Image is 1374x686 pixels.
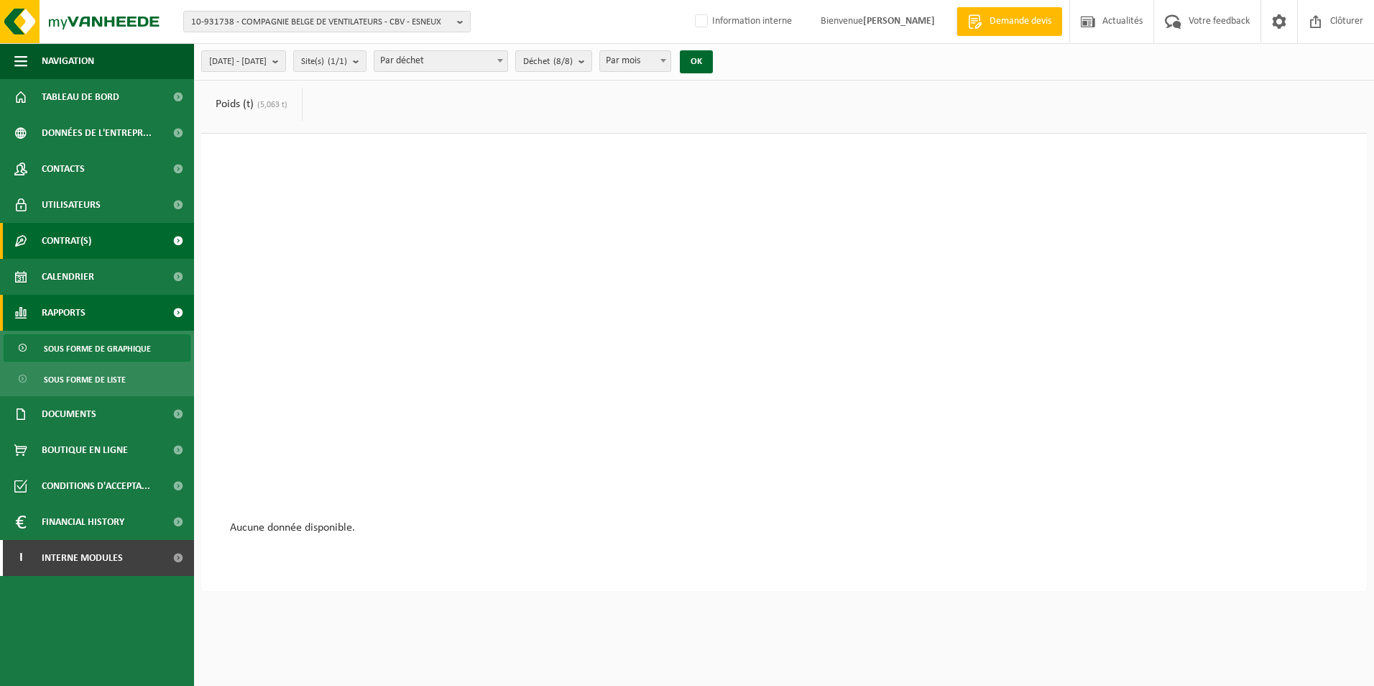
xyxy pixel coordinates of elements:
[42,540,123,576] span: Interne modules
[14,540,27,576] span: I
[42,259,94,295] span: Calendrier
[523,51,573,73] span: Déchet
[191,12,451,33] span: 10-931738 - COMPAGNIE BELGE DE VENTILATEURS - CBV - ESNEUX
[515,50,592,72] button: Déchet(8/8)
[328,57,347,66] count: (1/1)
[254,101,287,109] span: (5,063 t)
[201,50,286,72] button: [DATE] - [DATE]
[293,50,366,72] button: Site(s)(1/1)
[42,115,152,151] span: Données de l'entrepr...
[42,504,124,540] span: Financial History
[680,50,713,73] button: OK
[183,11,471,32] button: 10-931738 - COMPAGNIE BELGE DE VENTILATEURS - CBV - ESNEUX
[42,187,101,223] span: Utilisateurs
[44,335,151,362] span: Sous forme de graphique
[600,51,670,71] span: Par mois
[863,16,935,27] strong: [PERSON_NAME]
[42,396,96,432] span: Documents
[42,295,86,331] span: Rapports
[553,57,573,66] count: (8/8)
[986,14,1055,29] span: Demande devis
[4,365,190,393] a: Sous forme de liste
[44,366,126,393] span: Sous forme de liste
[42,468,150,504] span: Conditions d'accepta...
[42,432,128,468] span: Boutique en ligne
[4,334,190,362] a: Sous forme de graphique
[42,151,85,187] span: Contacts
[42,43,94,79] span: Navigation
[209,51,267,73] span: [DATE] - [DATE]
[956,7,1062,36] a: Demande devis
[374,50,508,72] span: Par déchet
[374,51,507,71] span: Par déchet
[230,522,1338,534] div: Aucune donnée disponible.
[201,88,302,121] a: Poids (t)
[42,223,91,259] span: Contrat(s)
[692,11,792,32] label: Information interne
[301,51,347,73] span: Site(s)
[599,50,671,72] span: Par mois
[42,79,119,115] span: Tableau de bord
